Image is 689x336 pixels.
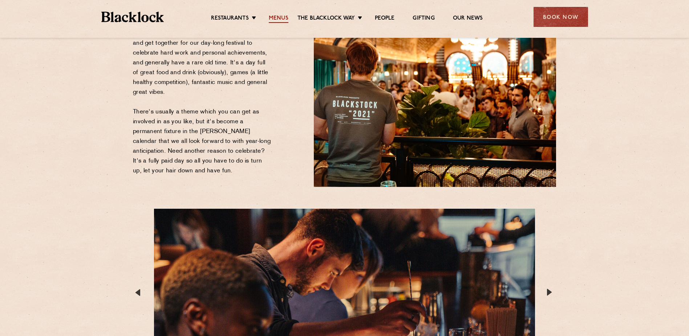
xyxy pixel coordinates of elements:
[269,15,288,23] a: Menus
[135,289,142,296] button: Previous
[375,15,394,23] a: People
[211,15,249,23] a: Restaurants
[297,15,355,23] a: The Blacklock Way
[453,15,483,23] a: Our News
[534,7,588,27] div: Book Now
[547,289,554,296] button: Next
[413,15,434,23] a: Gifting
[101,12,164,22] img: BL_Textured_Logo-footer-cropped.svg
[133,29,272,176] p: Every year, we close the restaurants for the day and get together for our day-long festival to ce...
